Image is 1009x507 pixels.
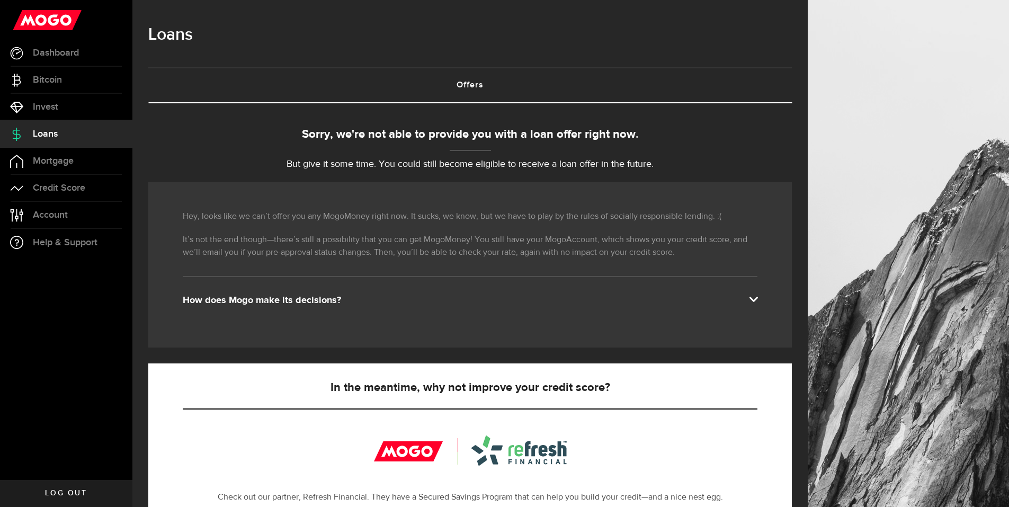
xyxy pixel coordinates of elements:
[33,183,85,193] span: Credit Score
[148,126,792,144] div: Sorry, we're not able to provide you with a loan offer right now.
[33,102,58,112] span: Invest
[148,21,792,49] h1: Loans
[148,68,792,102] a: Offers
[183,210,757,223] p: Hey, looks like we can’t offer you any MogoMoney right now. It sucks, we know, but we have to pla...
[33,156,74,166] span: Mortgage
[183,381,757,394] h5: In the meantime, why not improve your credit score?
[183,491,757,504] p: Check out our partner, Refresh Financial. They have a Secured Savings Program that can help you b...
[45,490,87,497] span: Log out
[183,294,757,307] div: How does Mogo make its decisions?
[148,67,792,103] ul: Tabs Navigation
[33,238,97,247] span: Help & Support
[33,210,68,220] span: Account
[33,129,58,139] span: Loans
[33,48,79,58] span: Dashboard
[183,234,757,259] p: It’s not the end though—there’s still a possibility that you can get MogoMoney! You still have yo...
[148,157,792,172] p: But give it some time. You could still become eligible to receive a loan offer in the future.
[33,75,62,85] span: Bitcoin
